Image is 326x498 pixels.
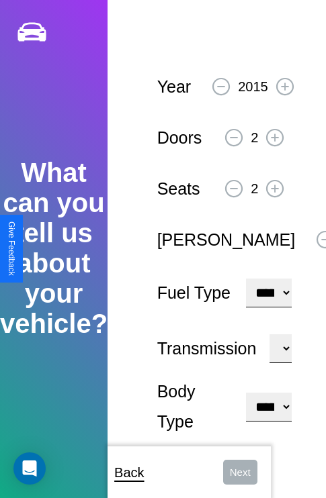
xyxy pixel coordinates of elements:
[157,174,200,204] p: Seats
[251,126,258,150] p: 2
[251,177,258,201] p: 2
[7,221,16,276] div: Give Feedback
[114,460,144,485] p: Back
[157,225,296,255] p: [PERSON_NAME]
[223,460,257,485] button: Next
[157,334,257,364] p: Transmission
[13,452,46,485] div: Open Intercom Messenger
[157,72,192,102] p: Year
[238,74,268,99] p: 2015
[157,278,233,308] p: Fuel Type
[157,377,233,437] p: Body Type
[157,123,202,153] p: Doors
